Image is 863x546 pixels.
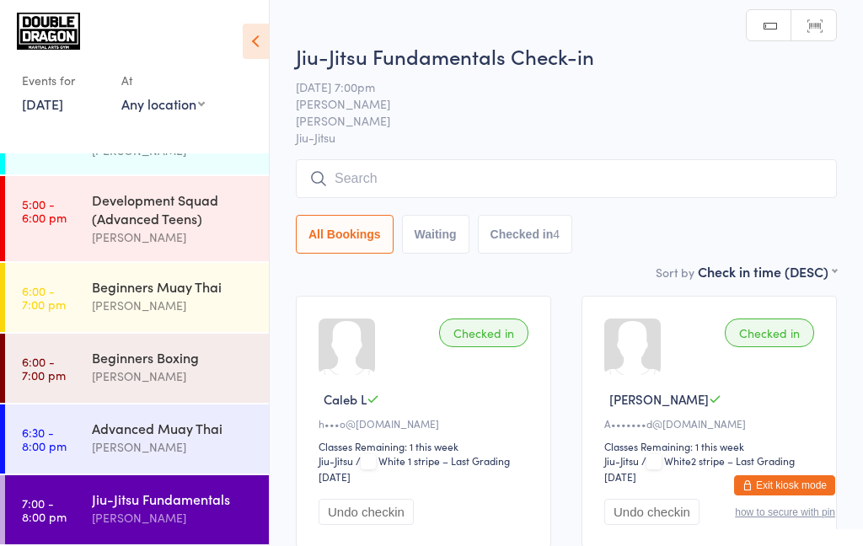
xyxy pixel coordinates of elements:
[5,404,269,474] a: 6:30 -8:00 pmAdvanced Muay Thai[PERSON_NAME]
[735,506,835,518] button: how to secure with pin
[604,416,819,431] div: A•••••••d@[DOMAIN_NAME]
[22,426,67,452] time: 6:30 - 8:00 pm
[92,296,255,315] div: [PERSON_NAME]
[553,227,560,241] div: 4
[319,439,533,453] div: Classes Remaining: 1 this week
[92,348,255,367] div: Beginners Boxing
[725,318,814,347] div: Checked in
[734,475,835,495] button: Exit kiosk mode
[439,318,528,347] div: Checked in
[92,437,255,457] div: [PERSON_NAME]
[22,284,66,311] time: 6:00 - 7:00 pm
[92,367,255,386] div: [PERSON_NAME]
[121,94,205,113] div: Any location
[296,129,837,146] span: Jiu-Jitsu
[296,42,837,70] h2: Jiu-Jitsu Fundamentals Check-in
[92,227,255,247] div: [PERSON_NAME]
[478,215,573,254] button: Checked in4
[604,453,639,468] div: Jiu-Jitsu
[22,496,67,523] time: 7:00 - 8:00 pm
[604,439,819,453] div: Classes Remaining: 1 this week
[22,197,67,224] time: 5:00 - 6:00 pm
[319,453,510,484] span: / White 1 stripe – Last Grading [DATE]
[296,95,811,112] span: [PERSON_NAME]
[22,94,63,113] a: [DATE]
[5,334,269,403] a: 6:00 -7:00 pmBeginners Boxing[PERSON_NAME]
[604,499,700,525] button: Undo checkin
[92,190,255,227] div: Development Squad (Advanced Teens)
[22,355,66,382] time: 6:00 - 7:00 pm
[296,159,837,198] input: Search
[319,499,414,525] button: Undo checkin
[296,112,811,129] span: [PERSON_NAME]
[5,176,269,261] a: 5:00 -6:00 pmDevelopment Squad (Advanced Teens)[PERSON_NAME]
[5,475,269,544] a: 7:00 -8:00 pmJiu-Jitsu Fundamentals[PERSON_NAME]
[92,508,255,527] div: [PERSON_NAME]
[698,262,837,281] div: Check in time (DESC)
[324,390,367,408] span: Caleb L
[319,416,533,431] div: h•••o@[DOMAIN_NAME]
[92,419,255,437] div: Advanced Muay Thai
[92,490,255,508] div: Jiu-Jitsu Fundamentals
[319,453,353,468] div: Jiu-Jitsu
[22,67,105,94] div: Events for
[609,390,709,408] span: [PERSON_NAME]
[604,453,795,484] span: / White2 stripe – Last Grading [DATE]
[17,13,80,50] img: Double Dragon Gym
[402,215,469,254] button: Waiting
[296,215,394,254] button: All Bookings
[296,78,811,95] span: [DATE] 7:00pm
[121,67,205,94] div: At
[92,277,255,296] div: Beginners Muay Thai
[5,263,269,332] a: 6:00 -7:00 pmBeginners Muay Thai[PERSON_NAME]
[656,264,694,281] label: Sort by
